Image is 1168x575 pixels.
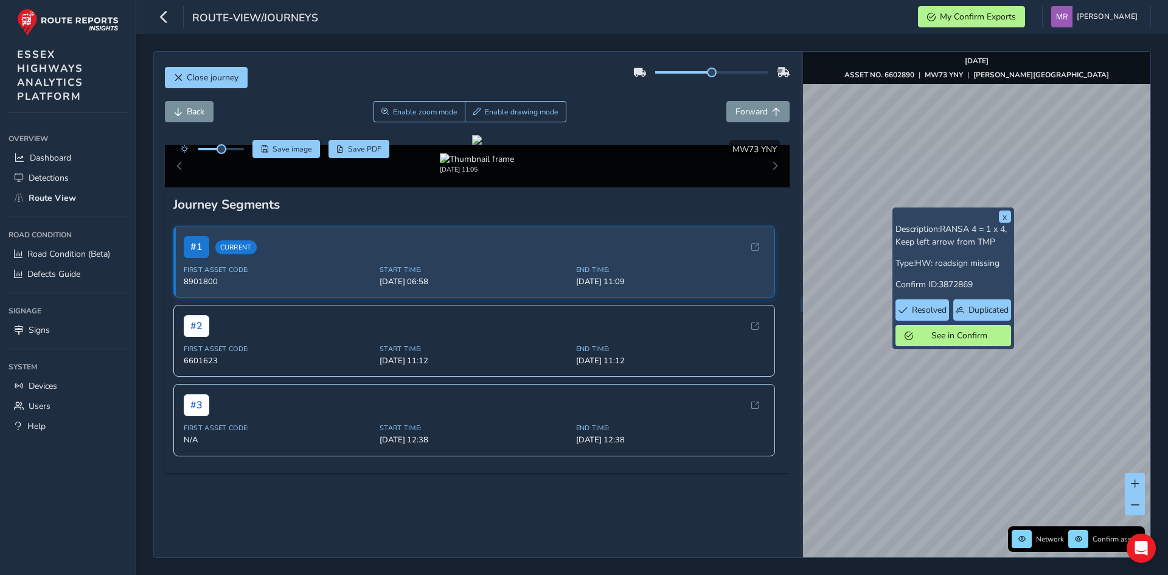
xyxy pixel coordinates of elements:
[29,400,50,412] span: Users
[940,11,1016,23] span: My Confirm Exports
[187,72,238,83] span: Close journey
[184,315,209,337] span: # 2
[17,47,83,103] span: ESSEX HIGHWAYS ANALYTICS PLATFORM
[187,106,204,117] span: Back
[844,70,914,80] strong: ASSET NO. 6602890
[27,268,80,280] span: Defects Guide
[29,324,50,336] span: Signs
[9,320,127,340] a: Signs
[29,172,69,184] span: Detections
[184,394,209,416] span: # 3
[9,188,127,208] a: Route View
[576,276,765,287] span: [DATE] 11:09
[576,265,765,274] span: End Time:
[576,355,765,366] span: [DATE] 11:12
[895,257,1011,270] p: Type:
[895,223,1011,248] p: Description:
[380,265,569,274] span: Start Time:
[917,330,1002,341] span: See in Confirm
[165,101,214,122] button: Back
[184,276,373,287] span: 8901800
[29,192,76,204] span: Route View
[348,144,381,154] span: Save PDF
[380,344,569,354] span: Start Time:
[485,107,558,117] span: Enable drawing mode
[30,152,71,164] span: Dashboard
[184,265,373,274] span: First Asset Code:
[380,423,569,433] span: Start Time:
[925,70,963,80] strong: MW73 YNY
[192,10,318,27] span: route-view/journeys
[440,153,514,165] img: Thumbnail frame
[9,168,127,188] a: Detections
[965,56,989,66] strong: [DATE]
[9,396,127,416] a: Users
[1093,534,1141,544] span: Confirm assets
[380,276,569,287] span: [DATE] 06:58
[380,434,569,445] span: [DATE] 12:38
[1127,534,1156,563] div: Open Intercom Messenger
[9,130,127,148] div: Overview
[912,304,947,316] span: Resolved
[915,257,999,269] span: HW: roadsign missing
[184,344,373,354] span: First Asset Code:
[918,6,1025,27] button: My Confirm Exports
[9,226,127,244] div: Road Condition
[895,299,950,321] button: Resolved
[328,140,390,158] button: PDF
[895,325,1011,346] button: See in Confirm
[1036,534,1064,544] span: Network
[184,355,373,366] span: 6601623
[953,299,1010,321] button: Duplicated
[999,211,1011,223] button: x
[973,70,1109,80] strong: [PERSON_NAME][GEOGRAPHIC_DATA]
[1051,6,1142,27] button: [PERSON_NAME]
[184,423,373,433] span: First Asset Code:
[374,101,465,122] button: Zoom
[576,344,765,354] span: End Time:
[184,434,373,445] span: N/A
[9,244,127,264] a: Road Condition (Beta)
[9,358,127,376] div: System
[393,107,457,117] span: Enable zoom mode
[215,240,257,254] span: Current
[17,9,119,36] img: rr logo
[165,67,248,88] button: Close journey
[9,148,127,168] a: Dashboard
[380,355,569,366] span: [DATE] 11:12
[27,248,110,260] span: Road Condition (Beta)
[1077,6,1138,27] span: [PERSON_NAME]
[576,423,765,433] span: End Time:
[27,420,46,432] span: Help
[895,278,1011,291] p: Confirm ID:
[29,380,57,392] span: Devices
[968,304,1009,316] span: Duplicated
[173,196,782,213] div: Journey Segments
[273,144,312,154] span: Save image
[184,236,209,258] span: # 1
[440,165,514,174] div: [DATE] 11:05
[465,101,566,122] button: Draw
[1051,6,1072,27] img: diamond-layout
[9,302,127,320] div: Signage
[844,70,1109,80] div: | |
[9,376,127,396] a: Devices
[726,101,790,122] button: Forward
[9,264,127,284] a: Defects Guide
[895,223,1007,248] span: RANSA 4 = 1 x 4, Keep left arrow from TMP
[252,140,320,158] button: Save
[732,144,777,155] span: MW73 YNY
[735,106,768,117] span: Forward
[9,416,127,436] a: Help
[576,434,765,445] span: [DATE] 12:38
[939,279,973,290] span: 3872869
